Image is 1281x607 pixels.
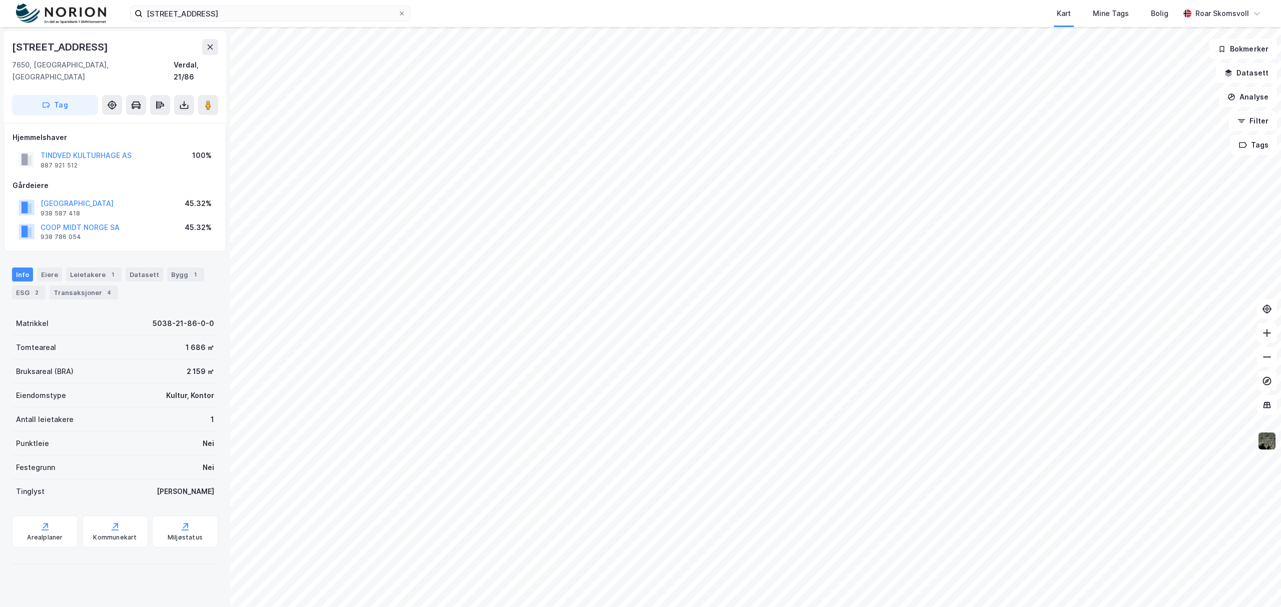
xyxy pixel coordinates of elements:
div: Datasett [126,267,163,281]
button: Tags [1230,135,1277,155]
div: Eiere [37,267,62,281]
div: 45.32% [185,221,212,233]
div: Eiendomstype [16,389,66,401]
input: Søk på adresse, matrikkel, gårdeiere, leietakere eller personer [143,6,398,21]
div: Gårdeiere [13,179,218,191]
div: Kultur, Kontor [166,389,214,401]
div: Mine Tags [1093,7,1129,19]
div: 1 [190,269,200,279]
div: Info [12,267,33,281]
button: Bokmerker [1209,39,1277,59]
div: 100% [192,149,212,161]
div: 45.32% [185,197,212,209]
button: Tag [12,95,98,115]
div: 4 [104,287,114,297]
div: ESG [12,285,46,299]
div: Kommunekart [93,533,137,541]
div: 2 159 ㎡ [187,365,214,377]
div: 1 686 ㎡ [186,341,214,353]
div: Punktleie [16,437,49,449]
div: 887 921 512 [41,161,78,169]
button: Analyse [1219,87,1277,107]
div: 1 [108,269,118,279]
div: 2 [32,287,42,297]
div: 1 [211,413,214,425]
div: Bolig [1151,7,1168,19]
div: Bygg [167,267,204,281]
div: Arealplaner [27,533,63,541]
div: Verdal, 21/86 [174,59,218,83]
div: 938 587 418 [41,209,80,217]
img: 9k= [1257,431,1276,450]
div: Leietakere [66,267,122,281]
div: 7650, [GEOGRAPHIC_DATA], [GEOGRAPHIC_DATA] [12,59,174,83]
img: norion-logo.80e7a08dc31c2e691866.png [16,3,106,24]
div: Nei [203,437,214,449]
iframe: Chat Widget [1231,559,1281,607]
button: Filter [1229,111,1277,131]
div: 5038-21-86-0-0 [153,317,214,329]
div: 938 786 054 [41,233,81,241]
div: Transaksjoner [50,285,118,299]
div: Kart [1057,7,1071,19]
div: Matrikkel [16,317,49,329]
div: Nei [203,461,214,473]
div: Bruksareal (BRA) [16,365,74,377]
div: Festegrunn [16,461,55,473]
div: Miljøstatus [168,533,203,541]
div: Tomteareal [16,341,56,353]
div: Tinglyst [16,485,45,497]
div: Roar Skomsvoll [1195,7,1249,19]
div: [STREET_ADDRESS] [12,39,110,55]
button: Datasett [1216,63,1277,83]
div: Antall leietakere [16,413,74,425]
div: Hjemmelshaver [13,131,218,143]
div: [PERSON_NAME] [157,485,214,497]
